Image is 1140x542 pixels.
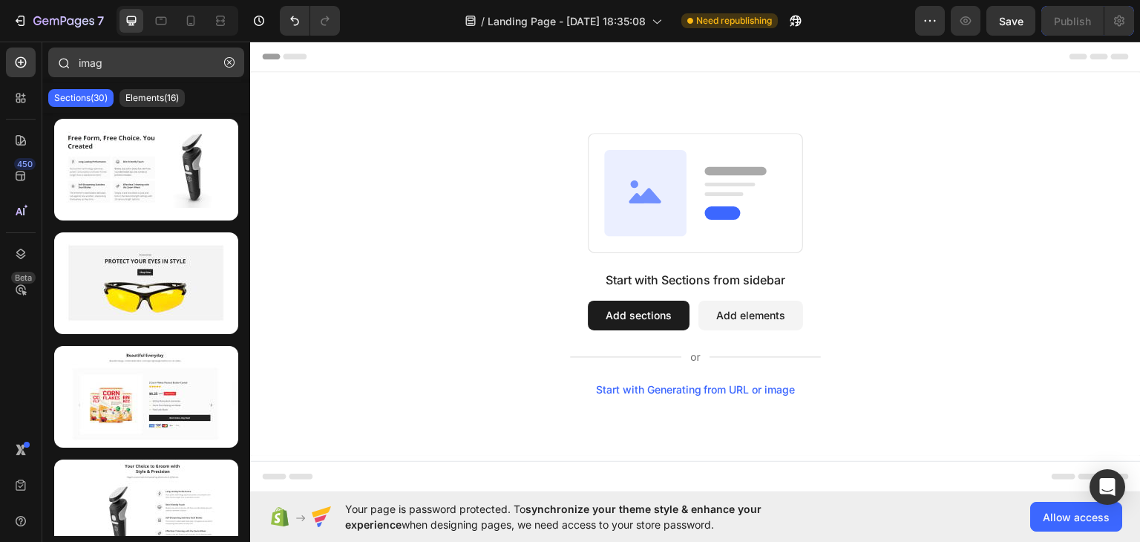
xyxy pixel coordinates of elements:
p: Elements(16) [125,92,179,104]
input: Search Sections & Elements [48,48,244,77]
span: Allow access [1043,509,1110,525]
button: Publish [1041,6,1104,36]
div: Undo/Redo [280,6,340,36]
span: Landing Page - [DATE] 18:35:08 [488,13,646,29]
button: Allow access [1030,502,1122,532]
button: 7 [6,6,111,36]
div: Open Intercom Messenger [1090,469,1125,505]
span: Your page is password protected. To when designing pages, we need access to your store password. [345,501,819,532]
div: Publish [1054,13,1091,29]
button: Save [986,6,1035,36]
div: Start with Generating from URL or image [346,342,546,354]
div: 450 [14,158,36,170]
p: Sections(30) [54,92,108,104]
button: Add sections [338,259,439,289]
button: Add elements [448,259,553,289]
span: / [481,13,485,29]
span: synchronize your theme style & enhance your experience [345,503,761,531]
span: Save [999,15,1023,27]
div: Beta [11,272,36,284]
p: 7 [97,12,104,30]
iframe: To enrich screen reader interactions, please activate Accessibility in Grammarly extension settings [250,42,1140,492]
span: Need republishing [696,14,772,27]
div: Start with Sections from sidebar [356,229,535,247]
